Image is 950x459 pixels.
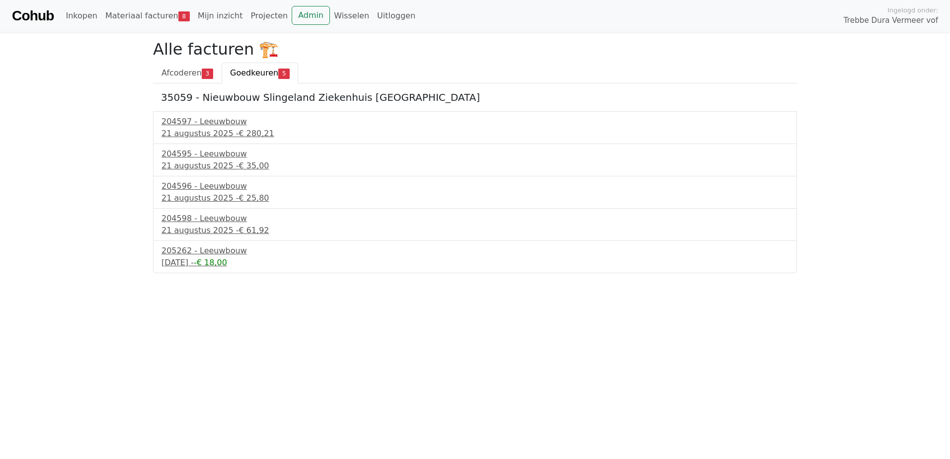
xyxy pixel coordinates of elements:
a: 204598 - Leeuwbouw21 augustus 2025 -€ 61,92 [161,213,789,236]
span: € 25,80 [238,193,269,203]
h5: 35059 - Nieuwbouw Slingeland Ziekenhuis [GEOGRAPHIC_DATA] [161,91,789,103]
span: Trebbe Dura Vermeer vof [844,15,938,26]
a: 204595 - Leeuwbouw21 augustus 2025 -€ 35,00 [161,148,789,172]
span: 8 [178,11,190,21]
span: Ingelogd onder: [887,5,938,15]
span: 5 [278,69,290,78]
span: Goedkeuren [230,68,278,77]
a: Goedkeuren5 [222,63,298,83]
div: 21 augustus 2025 - [161,225,789,236]
span: € 35,00 [238,161,269,170]
a: Inkopen [62,6,101,26]
span: -€ 18,00 [194,258,227,267]
div: 204595 - Leeuwbouw [161,148,789,160]
a: 205262 - Leeuwbouw[DATE] --€ 18,00 [161,245,789,269]
a: Uitloggen [373,6,419,26]
a: Afcoderen3 [153,63,222,83]
div: 21 augustus 2025 - [161,128,789,140]
a: 204596 - Leeuwbouw21 augustus 2025 -€ 25,80 [161,180,789,204]
span: 3 [202,69,213,78]
h2: Alle facturen 🏗️ [153,40,797,59]
span: € 61,92 [238,226,269,235]
a: Cohub [12,4,54,28]
a: Materiaal facturen8 [101,6,194,26]
div: [DATE] - [161,257,789,269]
div: 204598 - Leeuwbouw [161,213,789,225]
a: Wisselen [330,6,373,26]
span: € 280,21 [238,129,274,138]
span: Afcoderen [161,68,202,77]
a: Mijn inzicht [194,6,247,26]
div: 21 augustus 2025 - [161,160,789,172]
div: 204597 - Leeuwbouw [161,116,789,128]
a: Admin [292,6,330,25]
div: 21 augustus 2025 - [161,192,789,204]
div: 204596 - Leeuwbouw [161,180,789,192]
a: Projecten [246,6,292,26]
a: 204597 - Leeuwbouw21 augustus 2025 -€ 280,21 [161,116,789,140]
div: 205262 - Leeuwbouw [161,245,789,257]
